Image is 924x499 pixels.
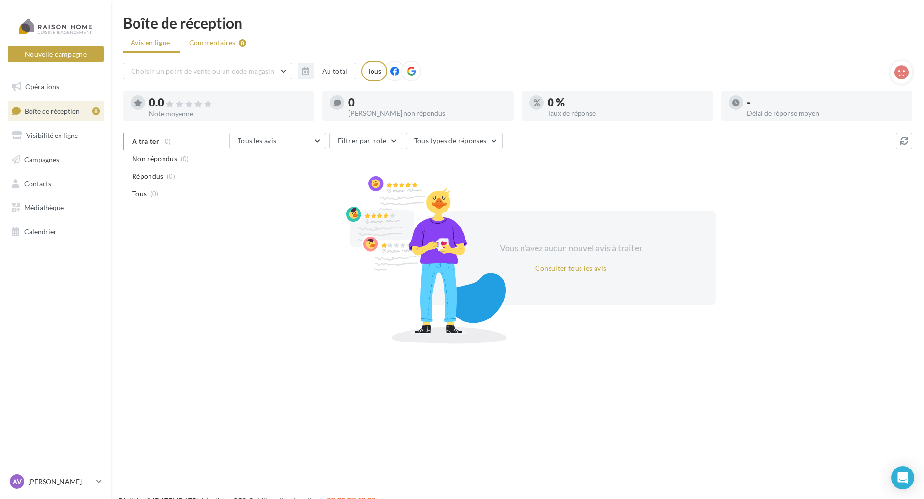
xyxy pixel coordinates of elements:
[298,63,356,79] button: Au total
[26,131,78,139] span: Visibilité en ligne
[24,155,59,164] span: Campagnes
[123,63,292,79] button: Choisir un point de vente ou un code magasin
[229,133,326,149] button: Tous les avis
[8,46,104,62] button: Nouvelle campagne
[238,136,277,145] span: Tous les avis
[6,222,105,242] a: Calendrier
[25,106,80,115] span: Boîte de réception
[181,155,189,163] span: (0)
[6,197,105,218] a: Médiathèque
[6,76,105,97] a: Opérations
[132,189,147,198] span: Tous
[361,61,387,81] div: Tous
[531,262,610,274] button: Consulter tous les avis
[891,466,914,489] div: Open Intercom Messenger
[149,97,307,108] div: 0.0
[747,110,905,117] div: Délai de réponse moyen
[24,227,57,236] span: Calendrier
[13,477,22,486] span: AV
[132,154,177,164] span: Non répondus
[747,97,905,108] div: -
[92,107,100,115] div: 8
[6,101,105,121] a: Boîte de réception8
[8,472,104,491] a: AV [PERSON_NAME]
[6,174,105,194] a: Contacts
[123,15,912,30] div: Boîte de réception
[131,67,274,75] span: Choisir un point de vente ou un code magasin
[548,97,705,108] div: 0 %
[28,477,92,486] p: [PERSON_NAME]
[314,63,356,79] button: Au total
[132,171,164,181] span: Répondus
[149,110,307,117] div: Note moyenne
[189,38,236,47] span: Commentaires
[150,190,159,197] span: (0)
[25,82,59,91] span: Opérations
[167,172,175,180] span: (0)
[24,179,51,187] span: Contacts
[6,125,105,146] a: Visibilité en ligne
[548,110,705,117] div: Taux de réponse
[488,242,654,255] div: Vous n'avez aucun nouvel avis à traiter
[24,203,64,212] span: Médiathèque
[414,136,487,145] span: Tous types de réponses
[329,133,402,149] button: Filtrer par note
[239,39,246,47] div: 8
[348,97,506,108] div: 0
[348,110,506,117] div: [PERSON_NAME] non répondus
[6,150,105,170] a: Campagnes
[406,133,503,149] button: Tous types de réponses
